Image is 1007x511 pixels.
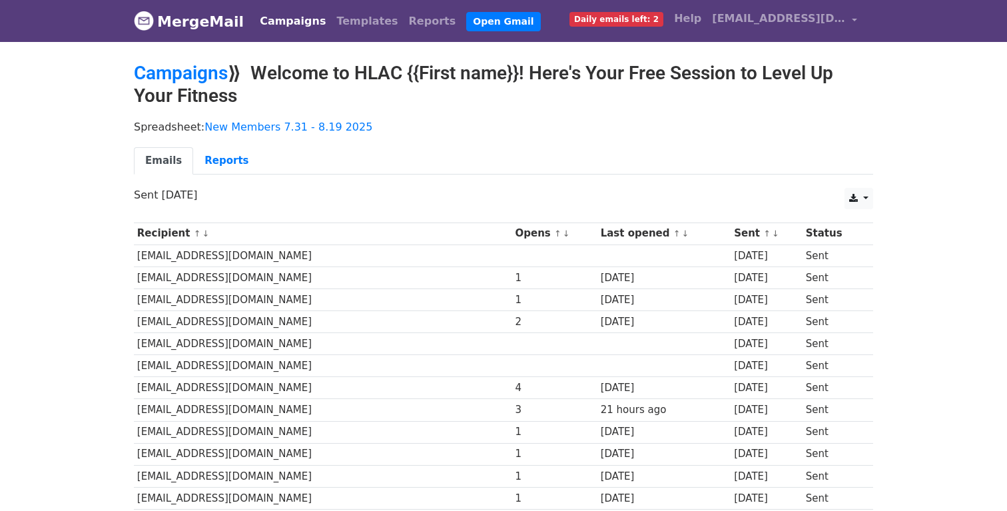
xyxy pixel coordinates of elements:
[734,424,799,440] div: [DATE]
[681,229,689,239] a: ↓
[134,487,512,509] td: [EMAIL_ADDRESS][DOMAIN_NAME]
[563,229,570,239] a: ↓
[134,188,873,202] p: Sent [DATE]
[331,8,403,35] a: Templates
[134,11,154,31] img: MergeMail logo
[134,465,512,487] td: [EMAIL_ADDRESS][DOMAIN_NAME]
[134,355,512,377] td: [EMAIL_ADDRESS][DOMAIN_NAME]
[763,229,771,239] a: ↑
[734,402,799,418] div: [DATE]
[803,465,864,487] td: Sent
[734,292,799,308] div: [DATE]
[707,5,862,37] a: [EMAIL_ADDRESS][DOMAIN_NAME]
[803,355,864,377] td: Sent
[134,311,512,333] td: [EMAIL_ADDRESS][DOMAIN_NAME]
[601,469,728,484] div: [DATE]
[134,147,193,175] a: Emails
[134,399,512,421] td: [EMAIL_ADDRESS][DOMAIN_NAME]
[803,487,864,509] td: Sent
[601,424,728,440] div: [DATE]
[803,443,864,465] td: Sent
[404,8,462,35] a: Reports
[803,288,864,310] td: Sent
[601,292,728,308] div: [DATE]
[734,270,799,286] div: [DATE]
[515,402,594,418] div: 3
[134,421,512,443] td: [EMAIL_ADDRESS][DOMAIN_NAME]
[734,446,799,462] div: [DATE]
[564,5,669,32] a: Daily emails left: 2
[515,314,594,330] div: 2
[134,443,512,465] td: [EMAIL_ADDRESS][DOMAIN_NAME]
[134,377,512,399] td: [EMAIL_ADDRESS][DOMAIN_NAME]
[515,469,594,484] div: 1
[134,245,512,266] td: [EMAIL_ADDRESS][DOMAIN_NAME]
[515,292,594,308] div: 1
[134,62,228,84] a: Campaigns
[803,399,864,421] td: Sent
[194,229,201,239] a: ↑
[204,121,372,133] a: New Members 7.31 - 8.19 2025
[803,333,864,355] td: Sent
[134,120,873,134] p: Spreadsheet:
[734,380,799,396] div: [DATE]
[734,249,799,264] div: [DATE]
[734,491,799,506] div: [DATE]
[803,421,864,443] td: Sent
[734,314,799,330] div: [DATE]
[734,336,799,352] div: [DATE]
[601,402,728,418] div: 21 hours ago
[254,8,331,35] a: Campaigns
[134,7,244,35] a: MergeMail
[515,491,594,506] div: 1
[772,229,779,239] a: ↓
[673,229,681,239] a: ↑
[669,5,707,32] a: Help
[803,266,864,288] td: Sent
[597,223,731,245] th: Last opened
[601,270,728,286] div: [DATE]
[515,270,594,286] div: 1
[712,11,845,27] span: [EMAIL_ADDRESS][DOMAIN_NAME]
[134,266,512,288] td: [EMAIL_ADDRESS][DOMAIN_NAME]
[554,229,561,239] a: ↑
[803,245,864,266] td: Sent
[515,380,594,396] div: 4
[515,446,594,462] div: 1
[134,62,873,107] h2: ⟫ Welcome to HLAC {{First name}}! Here's Your Free Session to Level Up Your Fitness
[134,333,512,355] td: [EMAIL_ADDRESS][DOMAIN_NAME]
[466,12,540,31] a: Open Gmail
[803,377,864,399] td: Sent
[601,446,728,462] div: [DATE]
[515,424,594,440] div: 1
[512,223,597,245] th: Opens
[731,223,803,245] th: Sent
[134,288,512,310] td: [EMAIL_ADDRESS][DOMAIN_NAME]
[803,311,864,333] td: Sent
[202,229,209,239] a: ↓
[601,314,728,330] div: [DATE]
[601,380,728,396] div: [DATE]
[734,358,799,374] div: [DATE]
[569,12,663,27] span: Daily emails left: 2
[734,469,799,484] div: [DATE]
[134,223,512,245] th: Recipient
[803,223,864,245] th: Status
[193,147,260,175] a: Reports
[601,491,728,506] div: [DATE]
